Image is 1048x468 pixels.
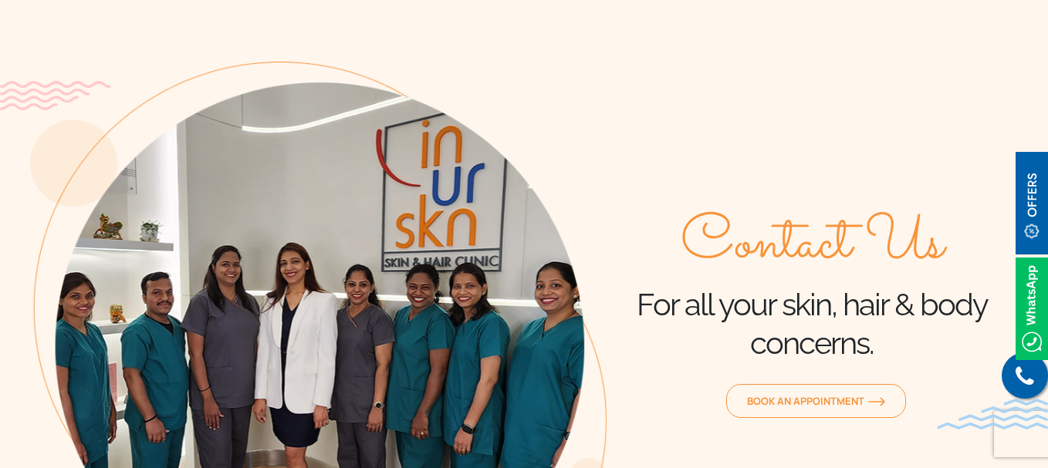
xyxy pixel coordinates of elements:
span: Book an Appointment [747,394,885,408]
span: Contact Us [681,210,944,279]
a: Book an Appointmentorange-arrow [726,384,906,418]
img: Whatsappicon [1016,258,1048,360]
img: offerBt [1016,152,1048,254]
a: Whatsappicon [1016,298,1048,315]
div: For all your skin, hair & body concerns. [607,210,1018,362]
img: up-blue-arrow.svg [1017,441,1029,453]
img: orange-arrow [868,397,885,406]
img: bluewave [937,399,1048,429]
